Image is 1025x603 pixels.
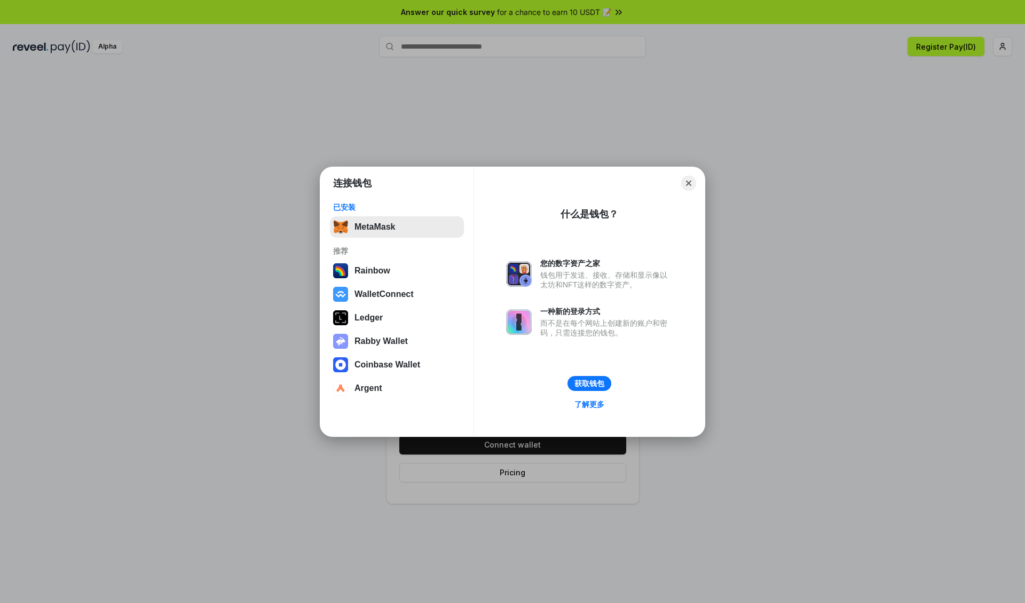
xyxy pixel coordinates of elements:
[330,284,464,305] button: WalletConnect
[354,336,408,346] div: Rabby Wallet
[333,334,348,349] img: svg+xml,%3Csvg%20xmlns%3D%22http%3A%2F%2Fwww.w3.org%2F2000%2Fsvg%22%20fill%3D%22none%22%20viewBox...
[330,216,464,238] button: MetaMask
[330,354,464,375] button: Coinbase Wallet
[540,270,673,289] div: 钱包用于发送、接收、存储和显示像以太坊和NFT这样的数字资产。
[330,260,464,281] button: Rainbow
[506,309,532,335] img: svg+xml,%3Csvg%20xmlns%3D%22http%3A%2F%2Fwww.w3.org%2F2000%2Fsvg%22%20fill%3D%22none%22%20viewBox...
[333,246,461,256] div: 推荐
[354,266,390,276] div: Rainbow
[540,318,673,338] div: 而不是在每个网站上创建新的账户和密码，只需连接您的钱包。
[561,208,618,221] div: 什么是钱包？
[333,263,348,278] img: svg+xml,%3Csvg%20width%3D%22120%22%20height%3D%22120%22%20viewBox%3D%220%200%20120%20120%22%20fil...
[354,360,420,370] div: Coinbase Wallet
[540,259,673,268] div: 您的数字资产之家
[354,313,383,323] div: Ledger
[354,222,395,232] div: MetaMask
[540,307,673,316] div: 一种新的登录方式
[574,379,604,388] div: 获取钱包
[333,357,348,372] img: svg+xml,%3Csvg%20width%3D%2228%22%20height%3D%2228%22%20viewBox%3D%220%200%2028%2028%22%20fill%3D...
[681,176,696,191] button: Close
[354,383,382,393] div: Argent
[330,307,464,328] button: Ledger
[333,220,348,234] img: svg+xml,%3Csvg%20fill%3D%22none%22%20height%3D%2233%22%20viewBox%3D%220%200%2035%2033%22%20width%...
[506,261,532,287] img: svg+xml,%3Csvg%20xmlns%3D%22http%3A%2F%2Fwww.w3.org%2F2000%2Fsvg%22%20fill%3D%22none%22%20viewBox...
[568,397,611,411] a: 了解更多
[330,331,464,352] button: Rabby Wallet
[333,287,348,302] img: svg+xml,%3Csvg%20width%3D%2228%22%20height%3D%2228%22%20viewBox%3D%220%200%2028%2028%22%20fill%3D...
[333,202,461,212] div: 已安装
[333,310,348,325] img: svg+xml,%3Csvg%20xmlns%3D%22http%3A%2F%2Fwww.w3.org%2F2000%2Fsvg%22%20width%3D%2228%22%20height%3...
[567,376,611,391] button: 获取钱包
[330,378,464,399] button: Argent
[574,400,604,409] div: 了解更多
[333,381,348,396] img: svg+xml,%3Csvg%20width%3D%2228%22%20height%3D%2228%22%20viewBox%3D%220%200%2028%2028%22%20fill%3D...
[354,289,414,299] div: WalletConnect
[333,177,372,190] h1: 连接钱包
